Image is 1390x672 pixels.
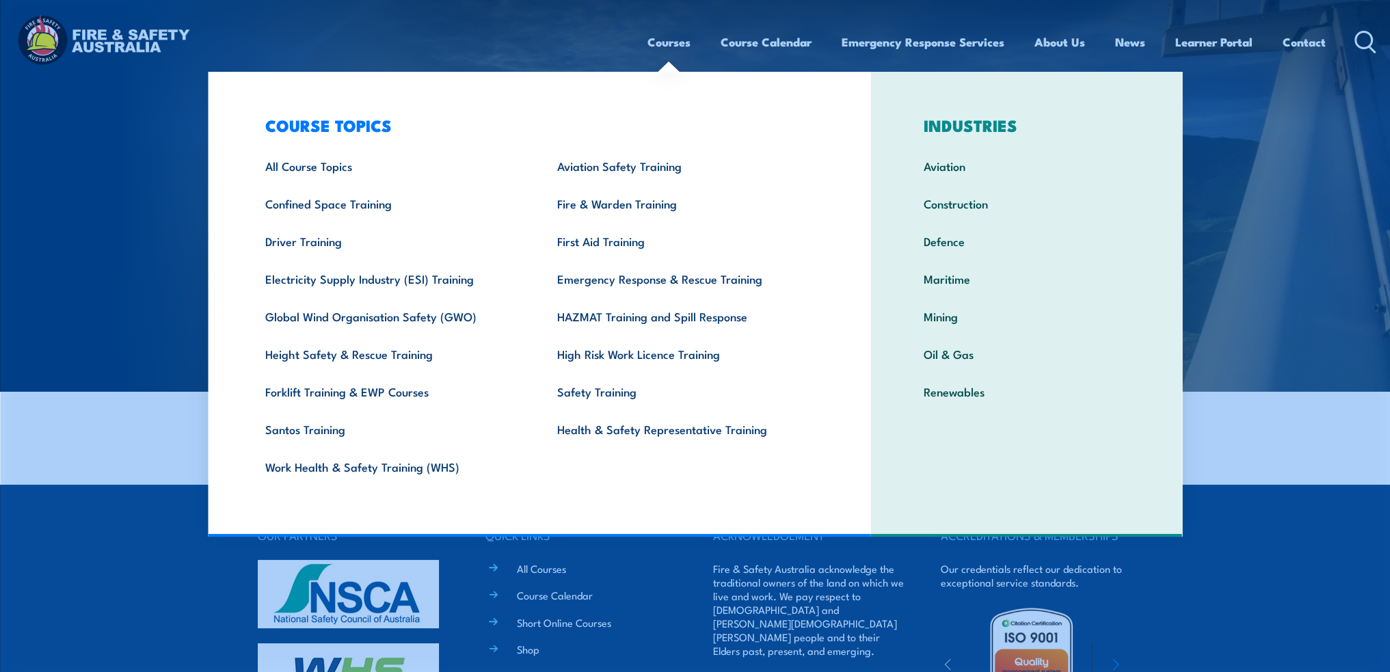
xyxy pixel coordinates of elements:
[903,373,1151,410] a: Renewables
[244,410,536,448] a: Santos Training
[647,24,691,60] a: Courses
[903,260,1151,297] a: Maritime
[536,297,828,335] a: HAZMAT Training and Spill Response
[903,116,1151,135] h3: INDUSTRIES
[244,448,536,485] a: Work Health & Safety Training (WHS)
[536,335,828,373] a: High Risk Work Licence Training
[536,185,828,222] a: Fire & Warden Training
[244,185,536,222] a: Confined Space Training
[536,373,828,410] a: Safety Training
[517,642,539,656] a: Shop
[1283,24,1326,60] a: Contact
[244,297,536,335] a: Global Wind Organisation Safety (GWO)
[244,260,536,297] a: Electricity Supply Industry (ESI) Training
[842,24,1004,60] a: Emergency Response Services
[1175,24,1253,60] a: Learner Portal
[517,615,611,630] a: Short Online Courses
[721,24,812,60] a: Course Calendar
[903,147,1151,185] a: Aviation
[713,562,905,658] p: Fire & Safety Australia acknowledge the traditional owners of the land on which we live and work....
[244,147,536,185] a: All Course Topics
[536,260,828,297] a: Emergency Response & Rescue Training
[903,222,1151,260] a: Defence
[903,297,1151,335] a: Mining
[244,222,536,260] a: Driver Training
[517,588,593,602] a: Course Calendar
[941,562,1132,589] p: Our credentials reflect our dedication to exceptional service standards.
[1034,24,1085,60] a: About Us
[1115,24,1145,60] a: News
[536,410,828,448] a: Health & Safety Representative Training
[258,560,439,628] img: nsca-logo-footer
[903,185,1151,222] a: Construction
[517,561,566,576] a: All Courses
[536,147,828,185] a: Aviation Safety Training
[536,222,828,260] a: First Aid Training
[903,335,1151,373] a: Oil & Gas
[244,373,536,410] a: Forklift Training & EWP Courses
[244,335,536,373] a: Height Safety & Rescue Training
[244,116,828,135] h3: COURSE TOPICS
